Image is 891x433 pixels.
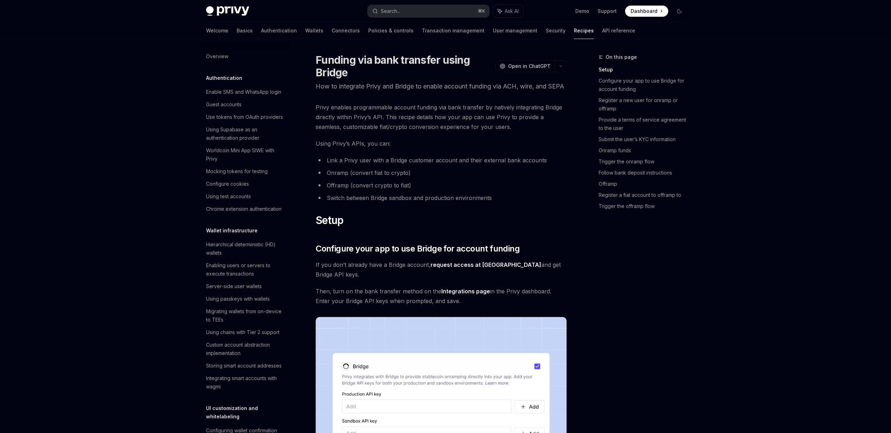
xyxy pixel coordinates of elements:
[368,5,489,17] button: Search...⌘K
[200,111,290,123] a: Use tokens from OAuth providers
[505,8,519,15] span: Ask AI
[478,8,485,14] span: ⌘ K
[200,98,290,111] a: Guest accounts
[508,63,551,70] span: Open in ChatGPT
[206,52,228,61] div: Overview
[332,22,360,39] a: Connectors
[599,190,691,201] a: Register a fiat account to offramp to
[200,190,290,203] a: Using test accounts
[599,95,691,114] a: Register a new user for onramp or offramp
[200,165,290,178] a: Mocking tokens for testing
[316,260,567,279] span: If you don’t already have a Bridge account, and get Bridge API keys.
[316,214,343,226] span: Setup
[206,192,251,201] div: Using test accounts
[261,22,297,39] a: Authentication
[200,359,290,372] a: Storing smart account addresses
[316,155,567,165] li: Link a Privy user with a Bridge customer account and their external bank accounts
[606,53,637,61] span: On this page
[575,8,589,15] a: Demo
[631,8,657,15] span: Dashboard
[200,238,290,259] a: Hierarchical deterministic (HD) wallets
[200,86,290,98] a: Enable SMS and WhatsApp login
[200,178,290,190] a: Configure cookies
[316,286,567,306] span: Then, turn on the bank transfer method on the in the Privy dashboard. Enter your Bridge API keys ...
[316,168,567,178] li: Onramp (convert fiat to crypto)
[599,114,691,134] a: Provide a terms of service agreement to the user
[206,180,249,188] div: Configure cookies
[200,144,290,165] a: Worldcoin Mini App SIWE with Privy
[200,280,290,293] a: Server-side user wallets
[599,134,691,145] a: Submit the user’s KYC information
[206,328,279,337] div: Using chains with Tier 2 support
[200,259,290,280] a: Enabling users or servers to execute transactions
[200,372,290,393] a: Integrating smart accounts with wagmi
[599,167,691,178] a: Follow bank deposit instructions
[441,288,490,295] a: Integrations page
[431,261,541,269] a: request access at [GEOGRAPHIC_DATA]
[206,282,262,291] div: Server-side user wallets
[200,293,290,305] a: Using passkeys with wallets
[602,22,635,39] a: API reference
[493,5,523,17] button: Ask AI
[206,6,249,16] img: dark logo
[206,295,270,303] div: Using passkeys with wallets
[206,167,268,176] div: Mocking tokens for testing
[422,22,484,39] a: Transaction management
[206,74,242,82] h5: Authentication
[200,50,290,63] a: Overview
[206,374,285,391] div: Integrating smart accounts with wagmi
[674,6,685,17] button: Toggle dark mode
[316,82,567,91] p: How to integrate Privy and Bridge to enable account funding via ACH, wire, and SEPA
[206,22,228,39] a: Welcome
[206,88,281,96] div: Enable SMS and WhatsApp login
[305,22,323,39] a: Wallets
[206,307,285,324] div: Migrating wallets from on-device to TEEs
[206,240,285,257] div: Hierarchical deterministic (HD) wallets
[316,139,567,148] span: Using Privy’s APIs, you can:
[237,22,253,39] a: Basics
[206,404,290,421] h5: UI customization and whitelabeling
[206,362,282,370] div: Storing smart account addresses
[200,326,290,339] a: Using chains with Tier 2 support
[206,341,285,357] div: Custom account abstraction implementation
[599,156,691,167] a: Trigger the onramp flow
[599,64,691,75] a: Setup
[200,305,290,326] a: Migrating wallets from on-device to TEEs
[599,201,691,212] a: Trigger the offramp flow
[316,54,492,79] h1: Funding via bank transfer using Bridge
[316,243,520,254] span: Configure your app to use Bridge for account funding
[599,145,691,156] a: Onramp funds
[200,339,290,359] a: Custom account abstraction implementation
[599,75,691,95] a: Configure your app to use Bridge for account funding
[206,146,285,163] div: Worldcoin Mini App SIWE with Privy
[200,123,290,144] a: Using Supabase as an authentication provider
[316,180,567,190] li: Offramp (convert crypto to fiat)
[200,203,290,215] a: Chrome extension authentication
[206,205,282,213] div: Chrome extension authentication
[206,261,285,278] div: Enabling users or servers to execute transactions
[206,100,242,109] div: Guest accounts
[368,22,413,39] a: Policies & controls
[625,6,668,17] a: Dashboard
[599,178,691,190] a: Offramp
[206,125,285,142] div: Using Supabase as an authentication provider
[598,8,617,15] a: Support
[381,7,400,15] div: Search...
[316,102,567,132] span: Privy enables programmable account funding via bank transfer by natively integrating Bridge direc...
[493,22,537,39] a: User management
[546,22,566,39] a: Security
[206,226,258,235] h5: Wallet infrastructure
[574,22,594,39] a: Recipes
[316,193,567,203] li: Switch between Bridge sandbox and production environments
[206,113,283,121] div: Use tokens from OAuth providers
[495,60,555,72] button: Open in ChatGPT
